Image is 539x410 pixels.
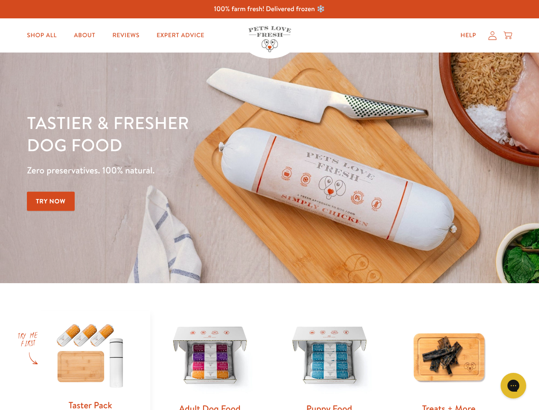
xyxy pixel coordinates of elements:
[20,27,64,44] a: Shop All
[150,27,211,44] a: Expert Advice
[27,192,75,211] a: Try Now
[248,26,291,52] img: Pets Love Fresh
[454,27,483,44] a: Help
[27,163,350,178] p: Zero preservatives. 100% natural.
[496,370,530,401] iframe: Gorgias live chat messenger
[105,27,146,44] a: Reviews
[67,27,102,44] a: About
[27,111,350,156] h1: Tastier & fresher dog food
